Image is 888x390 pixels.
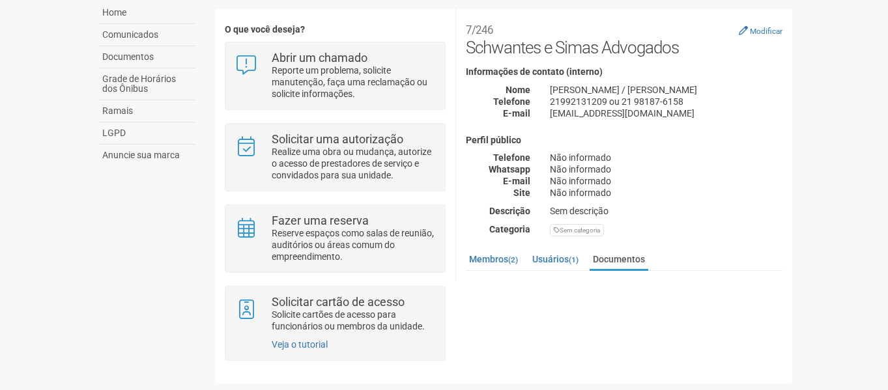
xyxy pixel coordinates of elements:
a: Ramais [99,100,195,122]
small: Modificar [750,27,782,36]
strong: Whatsapp [489,164,530,174]
a: Modificar [739,25,782,36]
a: Home [99,2,195,24]
a: Solicitar uma autorização Realize uma obra ou mudança, autorize o acesso de prestadores de serviç... [235,133,435,181]
p: Realize uma obra ou mudança, autorize o acesso de prestadores de serviço e convidados para sua un... [272,146,435,181]
strong: Site [513,188,530,198]
h2: Schwantes e Simas Advogados [466,18,782,57]
h4: Informações de contato (interno) [466,67,782,77]
small: (1) [569,255,579,264]
strong: E-mail [503,176,530,186]
strong: Categoria [489,224,530,234]
div: Não informado [540,163,792,175]
a: Veja o tutorial [272,339,328,350]
a: Comunicados [99,24,195,46]
strong: Telefone [493,96,530,107]
a: Grade de Horários dos Ônibus [99,68,195,100]
a: Documentos [590,249,648,271]
a: Fazer uma reserva Reserve espaços como salas de reunião, auditórios ou áreas comum do empreendime... [235,215,435,262]
strong: Descrição [489,206,530,216]
a: Anuncie sua marca [99,145,195,166]
strong: Telefone [493,152,530,163]
a: Solicitar cartão de acesso Solicite cartões de acesso para funcionários ou membros da unidade. [235,296,435,332]
strong: Solicitar uma autorização [272,132,403,146]
h4: Perfil público [466,135,782,145]
div: Sem descrição [540,205,792,217]
a: LGPD [99,122,195,145]
p: Solicite cartões de acesso para funcionários ou membros da unidade. [272,309,435,332]
strong: Abrir um chamado [272,51,367,64]
div: Não informado [540,187,792,199]
div: Não informado [540,152,792,163]
div: 21992131209 ou 21 98187-6158 [540,96,792,107]
p: Reporte um problema, solicite manutenção, faça uma reclamação ou solicite informações. [272,64,435,100]
small: 7/246 [466,23,493,36]
div: Não informado [540,175,792,187]
strong: Solicitar cartão de acesso [272,295,405,309]
div: [PERSON_NAME] / [PERSON_NAME] [540,84,792,96]
a: Usuários(1) [529,249,582,269]
strong: Documentos [466,281,782,293]
strong: E-mail [503,108,530,118]
strong: Nome [506,85,530,95]
h4: O que você deseja? [225,25,446,35]
div: [EMAIL_ADDRESS][DOMAIN_NAME] [540,107,792,119]
a: Documentos [99,46,195,68]
p: Reserve espaços como salas de reunião, auditórios ou áreas comum do empreendimento. [272,227,435,262]
a: Membros(2) [466,249,521,269]
strong: Fazer uma reserva [272,214,369,227]
small: (2) [508,255,518,264]
div: Sem categoria [550,224,604,236]
a: Abrir um chamado Reporte um problema, solicite manutenção, faça uma reclamação ou solicite inform... [235,52,435,100]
